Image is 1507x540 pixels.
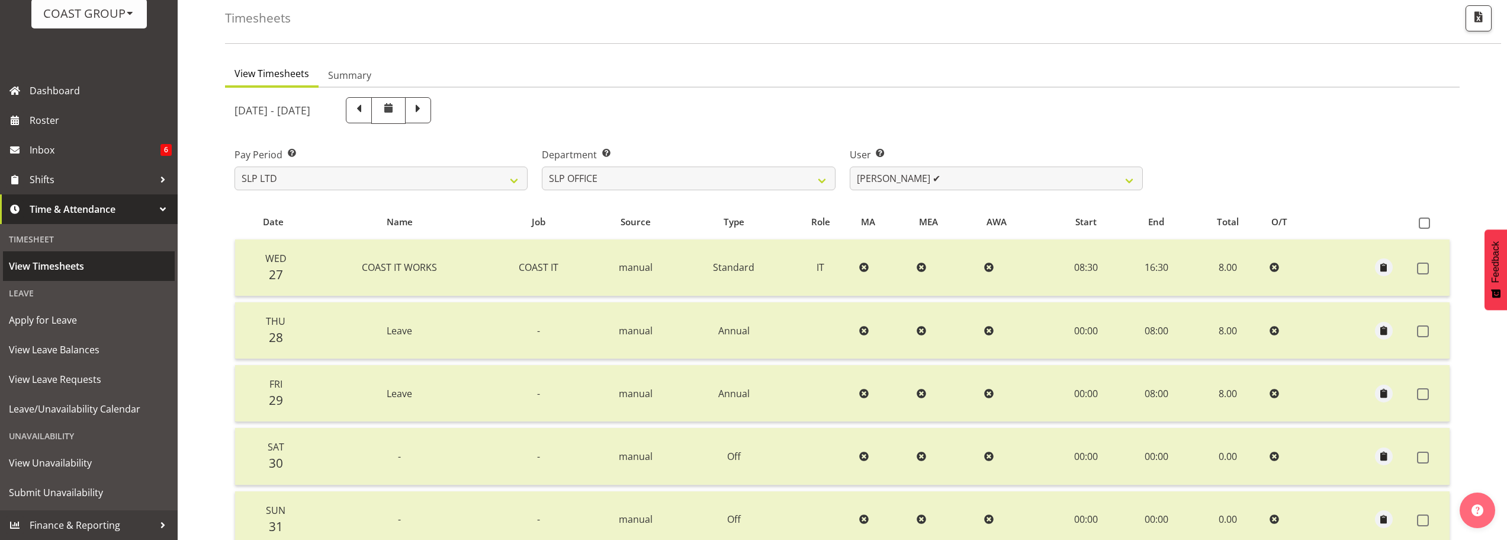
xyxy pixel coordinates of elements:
span: 6 [160,144,172,156]
span: Roster [30,111,172,129]
a: View Leave Balances [3,335,175,365]
span: View Leave Balances [9,341,169,359]
label: Department [542,148,835,162]
div: COAST GROUP [43,5,135,23]
td: 08:30 [1049,239,1122,296]
td: 08:00 [1122,302,1191,359]
span: Shifts [30,171,154,188]
td: 00:00 [1122,428,1191,485]
span: manual [619,324,653,337]
a: Leave/Unavailability Calendar [3,394,175,424]
span: manual [619,450,653,463]
span: Leave [387,324,412,337]
span: Sun [266,504,285,517]
div: Role [793,215,847,229]
span: IT [817,261,824,274]
td: Standard [681,239,787,296]
span: Apply for Leave [9,311,169,329]
span: COAST IT [519,261,558,274]
span: 28 [269,329,283,346]
div: Unavailability [3,424,175,448]
a: View Timesheets [3,251,175,281]
div: MEA [919,215,973,229]
span: Sat [268,440,284,453]
td: Annual [681,365,787,422]
div: Timesheet [3,227,175,251]
span: Time & Attendance [30,200,154,218]
div: Total [1198,215,1258,229]
span: - [537,324,540,337]
td: 00:00 [1049,365,1122,422]
span: Dashboard [30,82,172,100]
div: O/T [1271,215,1319,229]
span: 31 [269,518,283,535]
td: 08:00 [1122,365,1191,422]
span: Finance & Reporting [30,516,154,534]
td: 00:00 [1049,428,1122,485]
span: Summary [328,68,371,82]
span: Fri [269,378,282,391]
span: - [398,450,401,463]
a: View Unavailability [3,448,175,478]
div: Name [318,215,481,229]
label: User [850,148,1143,162]
span: View Timesheets [234,66,309,81]
a: Apply for Leave [3,305,175,335]
button: Feedback - Show survey [1484,229,1507,310]
span: View Timesheets [9,257,169,275]
span: manual [619,387,653,400]
h5: [DATE] - [DATE] [234,104,310,117]
div: Leave [3,281,175,305]
div: AWA [987,215,1043,229]
span: Leave/Unavailability Calendar [9,400,169,418]
div: Date [242,215,304,229]
span: - [537,450,540,463]
span: - [537,513,540,526]
div: Source [597,215,674,229]
td: 16:30 [1122,239,1191,296]
span: COAST IT WORKS [362,261,437,274]
span: - [537,387,540,400]
span: View Unavailability [9,454,169,472]
div: Job [494,215,583,229]
td: 00:00 [1049,302,1122,359]
div: Start [1056,215,1116,229]
span: Thu [266,315,285,328]
a: Submit Unavailability [3,478,175,507]
label: Pay Period [234,148,528,162]
span: Inbox [30,141,160,159]
td: 8.00 [1191,239,1264,296]
td: 8.00 [1191,365,1264,422]
td: 8.00 [1191,302,1264,359]
h4: Timesheets [225,11,291,25]
div: Type [687,215,780,229]
span: Leave [387,387,412,400]
span: Wed [265,252,287,265]
div: MA [861,215,905,229]
span: 30 [269,455,283,471]
a: View Leave Requests [3,365,175,394]
span: manual [619,513,653,526]
td: Annual [681,302,787,359]
td: 0.00 [1191,428,1264,485]
div: End [1129,215,1184,229]
span: 27 [269,266,283,283]
span: - [398,513,401,526]
span: Feedback [1490,241,1501,283]
span: manual [619,261,653,274]
span: View Leave Requests [9,370,169,388]
span: Submit Unavailability [9,484,169,501]
img: help-xxl-2.png [1471,504,1483,516]
span: 29 [269,392,283,408]
td: Off [681,428,787,485]
button: Export CSV [1466,5,1492,31]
